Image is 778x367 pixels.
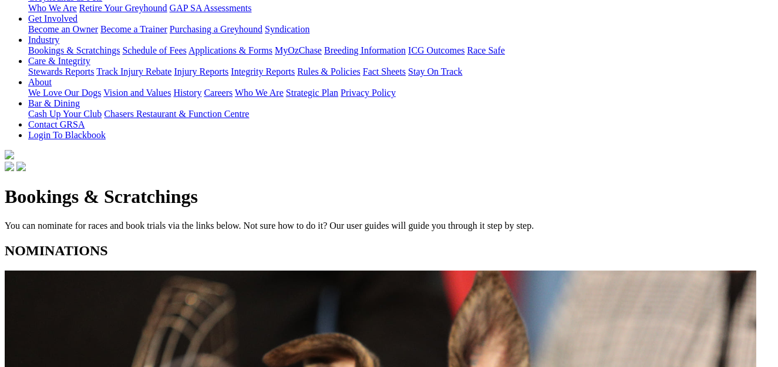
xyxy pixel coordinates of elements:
a: Who We Are [235,88,284,98]
a: Fact Sheets [363,66,406,76]
a: Bookings & Scratchings [28,45,120,55]
a: Schedule of Fees [122,45,186,55]
img: twitter.svg [16,162,26,171]
a: History [173,88,201,98]
a: Careers [204,88,233,98]
a: Bar & Dining [28,98,80,108]
a: GAP SA Assessments [170,3,252,13]
a: Stay On Track [408,66,462,76]
a: Industry [28,35,59,45]
img: facebook.svg [5,162,14,171]
a: Retire Your Greyhound [79,3,167,13]
a: Syndication [265,24,309,34]
a: We Love Our Dogs [28,88,101,98]
h1: Bookings & Scratchings [5,186,773,208]
a: Strategic Plan [286,88,338,98]
a: Vision and Values [103,88,171,98]
div: Care & Integrity [28,66,773,77]
div: About [28,88,773,98]
div: Get Involved [28,24,773,35]
a: Cash Up Your Club [28,109,102,119]
h2: NOMINATIONS [5,243,773,259]
a: Track Injury Rebate [96,66,171,76]
div: Bar & Dining [28,109,773,119]
a: Become an Owner [28,24,98,34]
a: Injury Reports [174,66,228,76]
a: Become a Trainer [100,24,167,34]
a: Applications & Forms [188,45,272,55]
img: logo-grsa-white.png [5,150,14,159]
a: Login To Blackbook [28,130,106,140]
a: About [28,77,52,87]
a: Race Safe [467,45,504,55]
a: Chasers Restaurant & Function Centre [104,109,249,119]
a: Breeding Information [324,45,406,55]
a: Contact GRSA [28,119,85,129]
a: Get Involved [28,14,78,24]
div: Industry [28,45,773,56]
a: Integrity Reports [231,66,295,76]
a: Care & Integrity [28,56,90,66]
p: You can nominate for races and book trials via the links below. Not sure how to do it? Our user g... [5,221,773,231]
a: Purchasing a Greyhound [170,24,262,34]
a: Stewards Reports [28,66,94,76]
a: ICG Outcomes [408,45,464,55]
div: Greyhounds as Pets [28,3,773,14]
a: Privacy Policy [341,88,396,98]
a: MyOzChase [275,45,322,55]
a: Who We Are [28,3,77,13]
a: Rules & Policies [297,66,361,76]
